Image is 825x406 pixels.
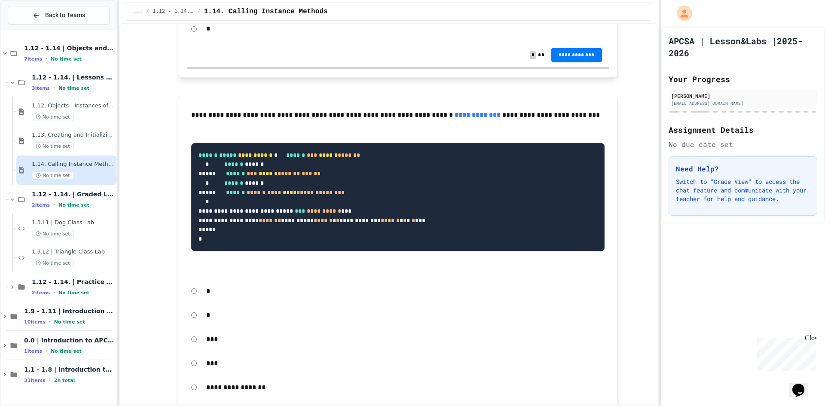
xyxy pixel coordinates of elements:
span: No time set [32,113,74,121]
span: Back to Teams [45,11,85,20]
iframe: chat widget [754,334,816,371]
span: 1.12. Objects - Instances of Classes [32,102,115,110]
p: Switch to "Grade View" to access the chat feature and communicate with your teacher for help and ... [676,177,810,203]
span: / [146,8,149,15]
span: • [46,55,47,62]
span: • [53,201,55,208]
span: • [49,318,51,325]
span: 10 items [24,319,46,325]
span: 2h total [54,378,75,383]
button: Back to Teams [8,6,110,24]
div: [EMAIL_ADDRESS][DOMAIN_NAME] [671,100,815,107]
span: 31 items [24,378,46,383]
span: No time set [51,56,82,62]
span: 1 items [24,348,42,354]
div: No due date set [669,139,817,150]
span: ... [133,8,143,15]
span: No time set [32,259,74,267]
h3: Need Help? [676,164,810,174]
span: 7 items [24,56,42,62]
span: • [53,85,55,92]
h2: Assignment Details [669,124,817,136]
span: 1.9 - 1.11 | Introduction to Methods [24,307,115,315]
span: 1.13. Creating and Initializing Objects: Constructors [32,131,115,139]
span: 1.3.L1 | Dog Class Lab [32,219,115,226]
h2: Your Progress [669,73,817,85]
span: No time set [54,319,85,325]
span: 1.1 - 1.8 | Introduction to Java [24,366,115,373]
span: No time set [58,85,89,91]
span: 2 items [32,290,50,296]
span: No time set [32,171,74,180]
span: 1.12 - 1.14. | Lessons and Notes [32,73,115,81]
span: • [49,377,51,384]
iframe: chat widget [789,372,816,397]
span: / [197,8,200,15]
span: No time set [58,290,89,296]
span: 1.12 - 1.14. | Graded Labs [32,190,115,198]
span: 1.14. Calling Instance Methods [32,161,115,168]
span: • [53,289,55,296]
span: 3 items [32,85,50,91]
span: 1.14. Calling Instance Methods [204,6,327,17]
span: 0.0 | Introduction to APCSA [24,336,115,344]
span: 1.12 - 1.14. | Lessons and Notes [153,8,194,15]
span: • [46,348,47,354]
span: 1.12 - 1.14. | Practice Labs [32,278,115,286]
span: 2 items [32,202,50,208]
span: 1.12 - 1.14 | Objects and Instances of Classes [24,44,115,52]
span: No time set [58,202,89,208]
span: No time set [51,348,82,354]
h1: APCSA | Lesson&Labs |2025-2026 [669,35,817,59]
span: No time set [32,230,74,238]
div: My Account [668,3,694,23]
span: No time set [32,142,74,150]
div: Chat with us now!Close [3,3,59,55]
div: [PERSON_NAME] [671,92,815,100]
span: 1.3.L2 | Triangle Class Lab [32,248,115,256]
